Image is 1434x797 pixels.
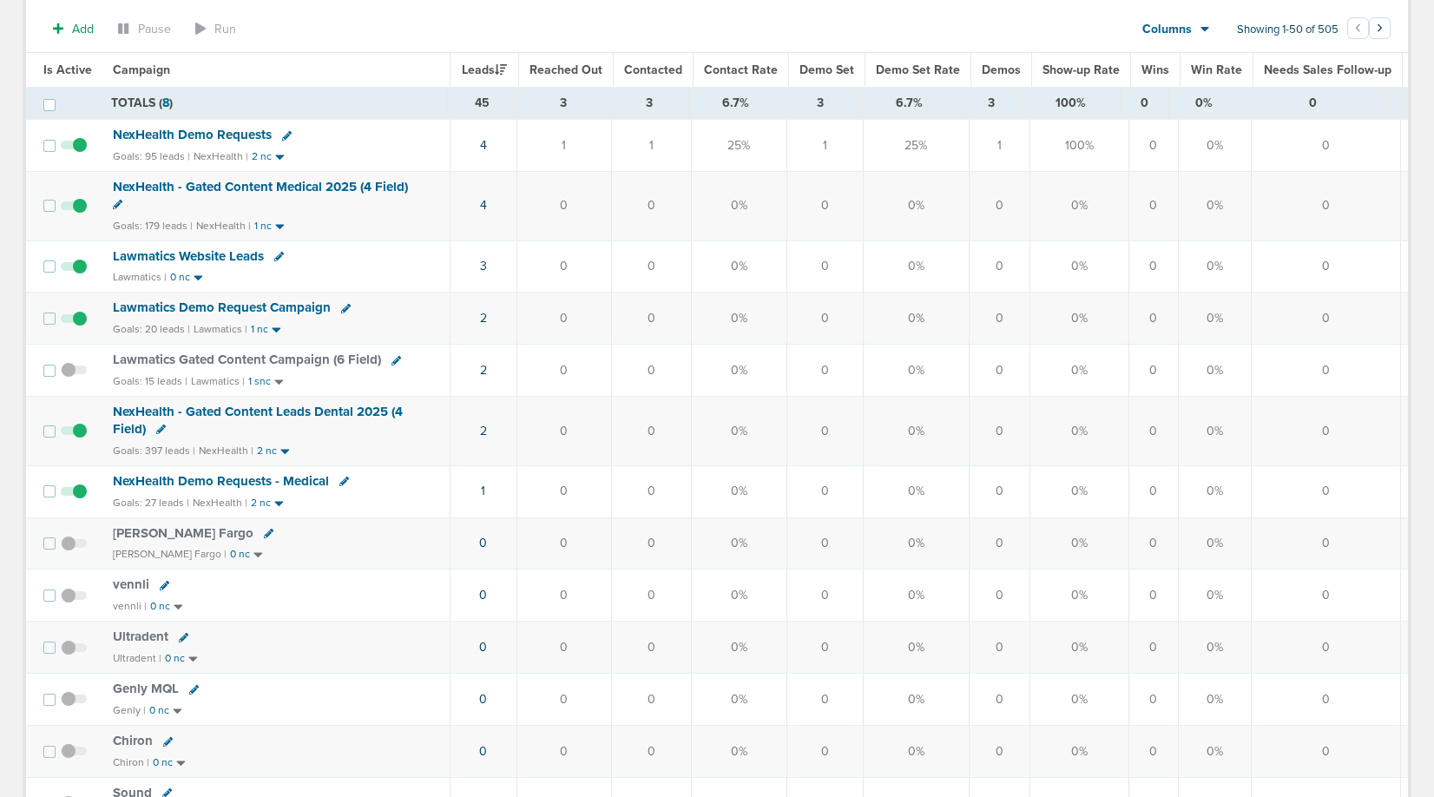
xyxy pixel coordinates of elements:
td: 0% [863,622,969,674]
td: 0% [1029,172,1128,240]
span: Showing 1-50 of 505 [1237,23,1339,37]
td: 0% [1178,517,1251,570]
td: 0 [1128,293,1178,345]
td: 0% [863,570,969,622]
td: 0% [1178,240,1251,293]
td: 0 [1128,345,1178,397]
small: 0 nc [153,756,173,769]
td: 0 [1128,240,1178,293]
td: 0 [611,293,691,345]
td: 0% [1029,726,1128,778]
span: NexHealth - Gated Content Medical 2025 (4 Field) [113,179,408,194]
td: 0 [969,465,1029,517]
a: 0 [479,744,487,759]
span: Chiron [113,733,153,748]
td: 0% [1029,345,1128,397]
span: Win Rate [1191,63,1242,77]
small: 0 nc [165,652,185,665]
td: 0 [611,622,691,674]
td: 100% [1022,88,1120,119]
small: 0 nc [150,600,170,613]
td: 0% [1169,88,1240,119]
small: 1 nc [251,323,268,336]
td: 0% [1178,293,1251,345]
td: 0 [1251,293,1400,345]
td: 0 [516,517,611,570]
td: 0 [516,622,611,674]
td: 3 [517,88,610,119]
a: 0 [479,588,487,603]
td: 0% [691,172,786,240]
td: 0 [611,397,691,465]
td: 0% [1029,240,1128,293]
td: 0% [1029,674,1128,726]
small: 0 nc [149,704,169,717]
td: TOTALS ( ) [101,88,448,119]
small: 0 nc [170,271,190,284]
td: 0 [1251,120,1400,172]
td: 25% [863,120,969,172]
td: 0% [691,674,786,726]
td: 6.7% [858,88,962,119]
td: 0 [1251,397,1400,465]
td: 0 [969,172,1029,240]
td: 0 [1251,240,1400,293]
td: 0% [691,726,786,778]
small: NexHealth | [196,220,251,232]
a: 0 [479,692,487,707]
td: 0 [969,674,1029,726]
td: 0 [611,172,691,240]
button: Go to next page [1369,17,1391,39]
td: 0 [1251,465,1400,517]
td: 0 [786,726,863,778]
span: Is Active [43,63,92,77]
td: 0 [969,517,1029,570]
td: 0% [691,622,786,674]
span: Contacted [624,63,682,77]
td: 0 [1128,397,1178,465]
td: 0% [863,172,969,240]
td: 0 [786,397,863,465]
small: Goals: 95 leads | [113,150,190,163]
td: 0 [611,570,691,622]
td: 45 [448,88,517,119]
small: 1 snc [248,375,271,388]
td: 0% [691,465,786,517]
span: NexHealth Demo Requests [113,127,272,142]
td: 0% [1178,570,1251,622]
td: 0% [1029,465,1128,517]
td: 0 [1128,674,1178,726]
small: vennli | [113,600,147,612]
span: Needs Sales Follow-up [1264,63,1391,77]
td: 0 [611,517,691,570]
td: 0 [1128,120,1178,172]
small: 2 nc [251,497,271,510]
span: Demo Set Rate [876,63,960,77]
span: Demo Set [799,63,854,77]
button: Add [43,16,103,42]
span: Show-up Rate [1043,63,1120,77]
small: 2 nc [252,150,272,163]
small: Lawmatics | [113,271,167,283]
td: 0% [1029,570,1128,622]
small: [PERSON_NAME] Fargo | [113,548,227,560]
a: 0 [479,536,487,550]
td: 0 [1128,517,1178,570]
td: 0 [1128,726,1178,778]
small: Genly | [113,704,146,716]
td: 0% [1178,622,1251,674]
span: Reached Out [530,63,602,77]
td: 0% [691,293,786,345]
td: 0 [786,240,863,293]
td: 0 [1240,88,1386,119]
td: 0 [516,726,611,778]
td: 0% [691,570,786,622]
td: 0 [969,570,1029,622]
td: 0 [1251,674,1400,726]
td: 100% [1029,120,1128,172]
span: Lawmatics Website Leads [113,248,264,264]
small: Chiron | [113,756,149,768]
td: 0 [516,397,611,465]
td: 0% [691,345,786,397]
small: Lawmatics | [194,323,247,335]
